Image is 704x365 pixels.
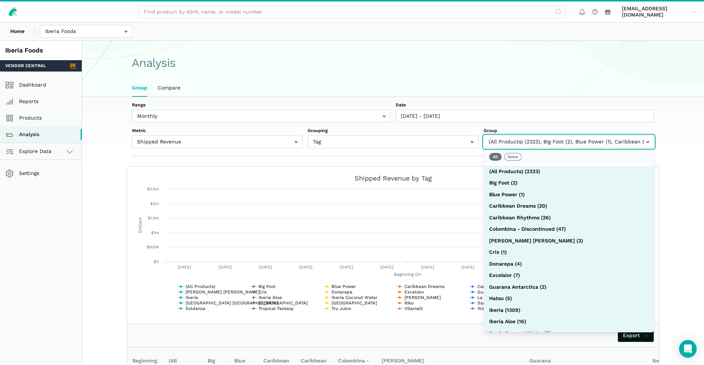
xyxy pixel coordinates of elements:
[153,80,186,96] a: Compare
[477,300,502,306] tspan: San Marcos
[186,300,278,306] tspan: [GEOGRAPHIC_DATA] [GEOGRAPHIC_DATA]
[137,218,143,233] tspan: Dollars
[8,147,51,156] span: Explore Data
[622,6,690,18] span: [EMAIL_ADDRESS][DOMAIN_NAME]
[186,306,205,311] tspan: Soldanza
[484,235,654,247] button: [PERSON_NAME] [PERSON_NAME] (3)
[477,295,504,300] tspan: La Espanola
[484,189,654,201] button: Blue Power (1)
[258,284,275,289] tspan: Big Foot
[484,223,654,235] button: Colombina - Discontinued (47)
[489,153,502,161] button: All
[186,295,198,300] tspan: Iberia
[484,200,654,212] button: Caribbean Dreams (20)
[186,289,260,295] tspan: [PERSON_NAME] [PERSON_NAME]
[477,306,507,311] tspan: Walkerswood
[484,166,654,178] button: (All Products) (2323)
[504,153,522,161] button: None
[477,284,519,289] tspan: Caribbean Rhythms
[484,247,654,258] button: Crix (1)
[484,258,654,270] button: Donarepa (4)
[380,265,393,270] text: [DATE]
[355,174,432,182] tspan: Shipped Revenue by Tag
[396,102,654,109] label: Date
[461,265,474,270] text: [DATE]
[484,328,654,339] button: Iberia Coconut Water (8)
[331,295,378,300] tspan: Iberia Coconut Water
[331,300,377,306] tspan: [GEOGRAPHIC_DATA]
[258,295,282,300] tspan: Iberia Aloe
[259,265,272,270] text: [DATE]
[331,306,351,311] tspan: Tru Juice
[331,284,356,289] tspan: Blue Power
[132,135,302,148] input: Shipped Revenue
[258,306,294,311] tspan: Tropical Fantasy
[484,316,654,328] button: Iberia Aloe (16)
[484,212,654,224] button: Caribbean Rhythms (26)
[132,128,302,134] label: Metric
[484,293,654,304] button: Hatsu (5)
[404,289,424,295] tspan: Excelsior
[404,306,423,311] tspan: Vitamalt
[299,265,312,270] text: [DATE]
[139,6,565,18] input: Find product by ASIN, name, or model number
[219,265,232,270] text: [DATE]
[186,284,215,289] tspan: (All Products)
[484,128,654,134] label: Group
[679,340,697,358] div: Open Intercom Messenger
[132,102,390,109] label: Range
[331,289,352,295] tspan: Donarepa
[404,300,414,306] tspan: Riko
[308,135,478,148] input: Tag
[258,289,267,295] tspan: Crix
[148,216,159,220] text: $1.5m
[619,4,699,19] a: [EMAIL_ADDRESS][DOMAIN_NAME]
[5,46,77,55] div: Iberia Foods
[484,177,654,189] button: Big Foot (2)
[623,332,649,339] span: Export
[132,56,654,69] h1: Analysis
[404,284,444,289] tspan: Caribbean Dreams
[484,304,654,316] button: Iberia (1309)
[477,289,542,295] tspan: Guarana [GEOGRAPHIC_DATA]
[178,265,191,270] text: [DATE]
[147,245,159,249] text: $500k
[150,201,159,206] text: $2m
[421,265,434,270] text: [DATE]
[394,272,421,277] tspan: Beginning On
[5,25,30,38] a: Home
[484,135,654,148] input: (All Products) (2323), Big Foot (2), Blue Power (1), Caribbean Dreams (20), Caribbean Rhythms (26...
[151,230,159,235] text: $1m
[258,300,308,306] tspan: [DEMOGRAPHIC_DATA]
[484,281,654,293] button: Guarana Antarctica (2)
[132,110,390,123] input: Monthly
[5,63,46,69] span: Vendor Central
[308,128,478,134] label: Grouping
[147,187,159,191] text: $2.5m
[340,265,353,270] text: [DATE]
[618,329,654,342] a: Export
[484,270,654,281] button: Excelsior (7)
[154,259,159,264] text: $0
[404,295,441,300] tspan: [PERSON_NAME]
[40,25,132,38] input: Iberia Foods
[127,80,153,96] a: Group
